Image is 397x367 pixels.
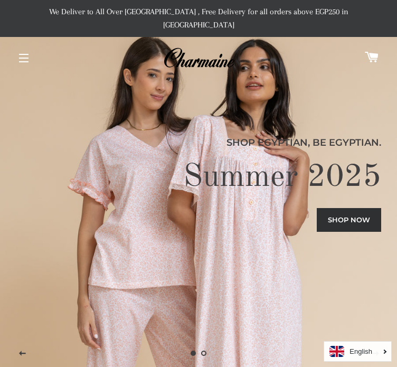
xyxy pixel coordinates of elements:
[362,341,389,367] button: Next slide
[163,46,234,70] img: Charmaine Egypt
[10,341,36,367] button: Previous slide
[199,348,209,359] a: Load slide 2
[349,348,372,355] i: English
[16,158,381,197] h2: Summer 2025
[16,135,381,150] p: Shop Egyptian, Be Egyptian.
[329,346,386,357] a: English
[188,348,199,359] a: Slide 1, current
[317,208,381,231] a: Shop now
